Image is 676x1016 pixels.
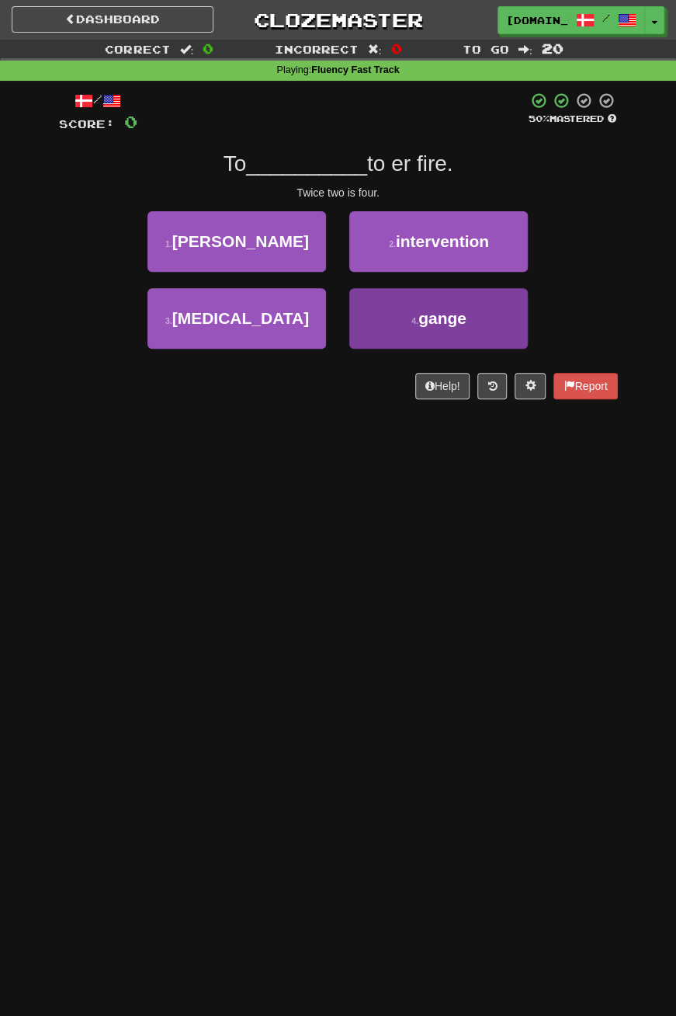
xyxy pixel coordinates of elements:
[224,151,247,176] span: To
[367,151,452,176] span: to er fire.
[389,239,396,249] small: 2 .
[390,40,401,56] span: 0
[477,373,507,399] button: Round history (alt+y)
[147,211,326,272] button: 1.[PERSON_NAME]
[147,288,326,349] button: 3.[MEDICAL_DATA]
[165,316,172,325] small: 3 .
[311,64,399,75] strong: Fluency Fast Track
[59,117,115,130] span: Score:
[124,112,137,131] span: 0
[553,373,617,399] button: Report
[418,309,466,327] span: gange
[368,43,382,54] span: :
[529,113,549,124] span: 50 %
[349,211,528,272] button: 2.intervention
[506,13,568,27] span: [DOMAIN_NAME]
[165,239,172,249] small: 1 .
[518,43,532,54] span: :
[246,151,367,176] span: __________
[203,40,213,56] span: 0
[602,12,610,23] span: /
[172,309,310,327] span: [MEDICAL_DATA]
[463,43,509,56] span: To go
[528,113,618,125] div: Mastered
[172,232,309,250] span: [PERSON_NAME]
[179,43,193,54] span: :
[542,40,563,56] span: 20
[59,185,618,200] div: Twice two is four.
[411,316,418,325] small: 4 .
[12,6,213,33] a: Dashboard
[415,373,470,399] button: Help!
[59,92,137,111] div: /
[105,43,170,56] span: Correct
[396,232,489,250] span: intervention
[349,288,528,349] button: 4.gange
[275,43,359,56] span: Incorrect
[497,6,645,34] a: [DOMAIN_NAME] /
[237,6,439,33] a: Clozemaster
